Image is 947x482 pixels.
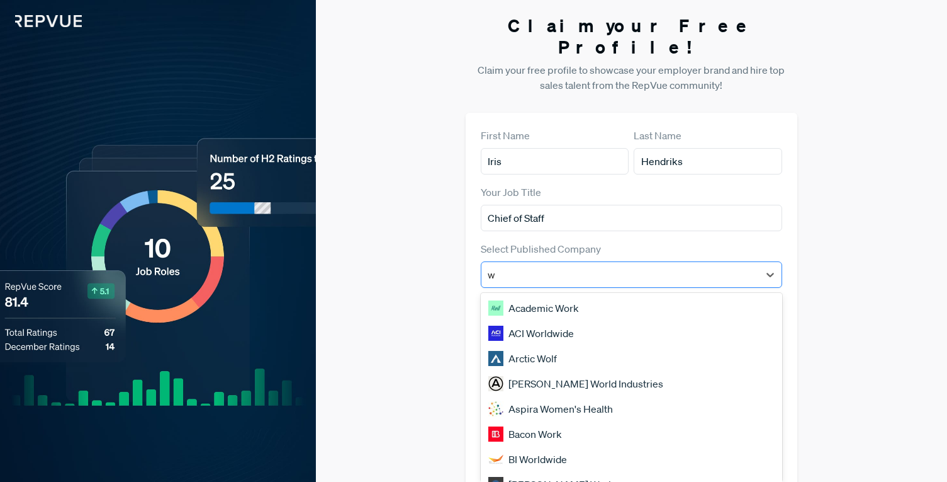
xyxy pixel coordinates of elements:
[466,62,797,93] p: Claim your free profile to showcase your employer brand and hire top sales talent from the RepVue...
[481,205,782,231] input: Title
[481,128,530,143] label: First Name
[481,447,782,472] div: BI Worldwide
[481,422,782,447] div: Bacon Work
[481,371,782,396] div: [PERSON_NAME] World Industries
[488,427,503,442] img: Bacon Work
[481,241,601,256] label: Select Published Company
[481,346,782,371] div: Arctic Wolf
[466,15,797,57] h3: Claim your Free Profile!
[481,296,782,321] div: Academic Work
[488,452,503,467] img: BI Worldwide
[488,326,503,341] img: ACI Worldwide
[634,128,681,143] label: Last Name
[488,351,503,366] img: Arctic Wolf
[481,396,782,422] div: Aspira Women's Health
[488,401,503,416] img: Aspira Women's Health
[634,148,782,175] input: Last Name
[488,376,503,391] img: Armstrong World Industries
[488,301,503,316] img: Academic Work
[481,321,782,346] div: ACI Worldwide
[481,148,629,175] input: First Name
[481,185,541,200] label: Your Job Title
